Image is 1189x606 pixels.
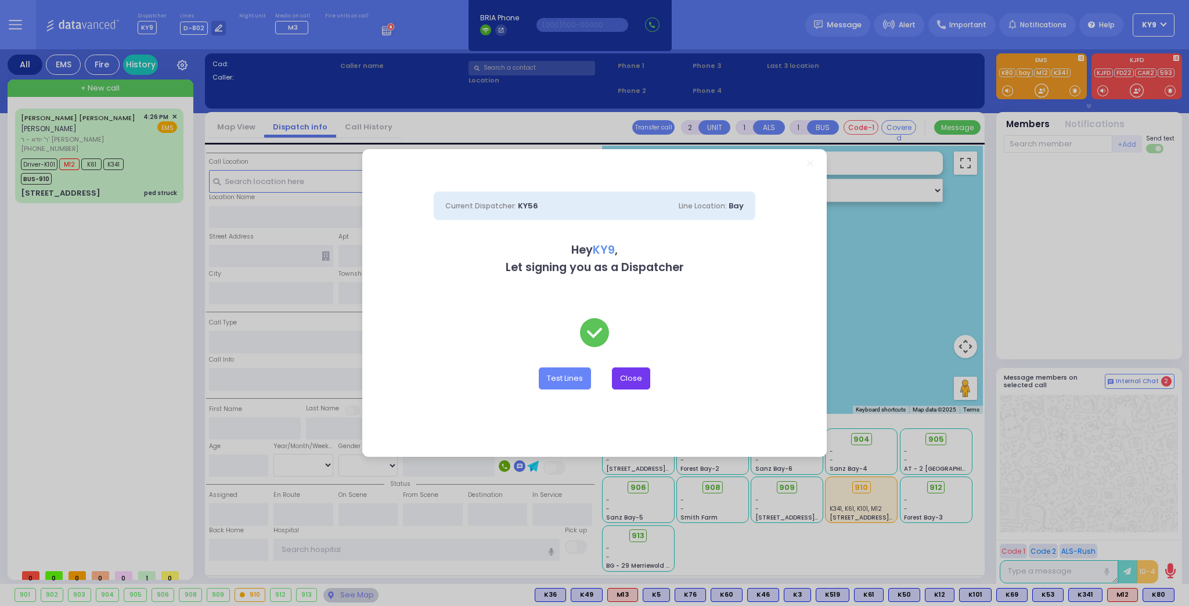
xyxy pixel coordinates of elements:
[679,201,727,211] span: Line Location:
[612,367,650,389] button: Close
[445,201,516,211] span: Current Dispatcher:
[506,259,684,275] b: Let signing you as a Dispatcher
[539,367,591,389] button: Test Lines
[580,318,609,347] img: check-green.svg
[518,200,538,211] span: KY56
[729,200,744,211] span: Bay
[593,242,615,258] span: KY9
[571,242,618,258] b: Hey ,
[807,160,813,167] a: Close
